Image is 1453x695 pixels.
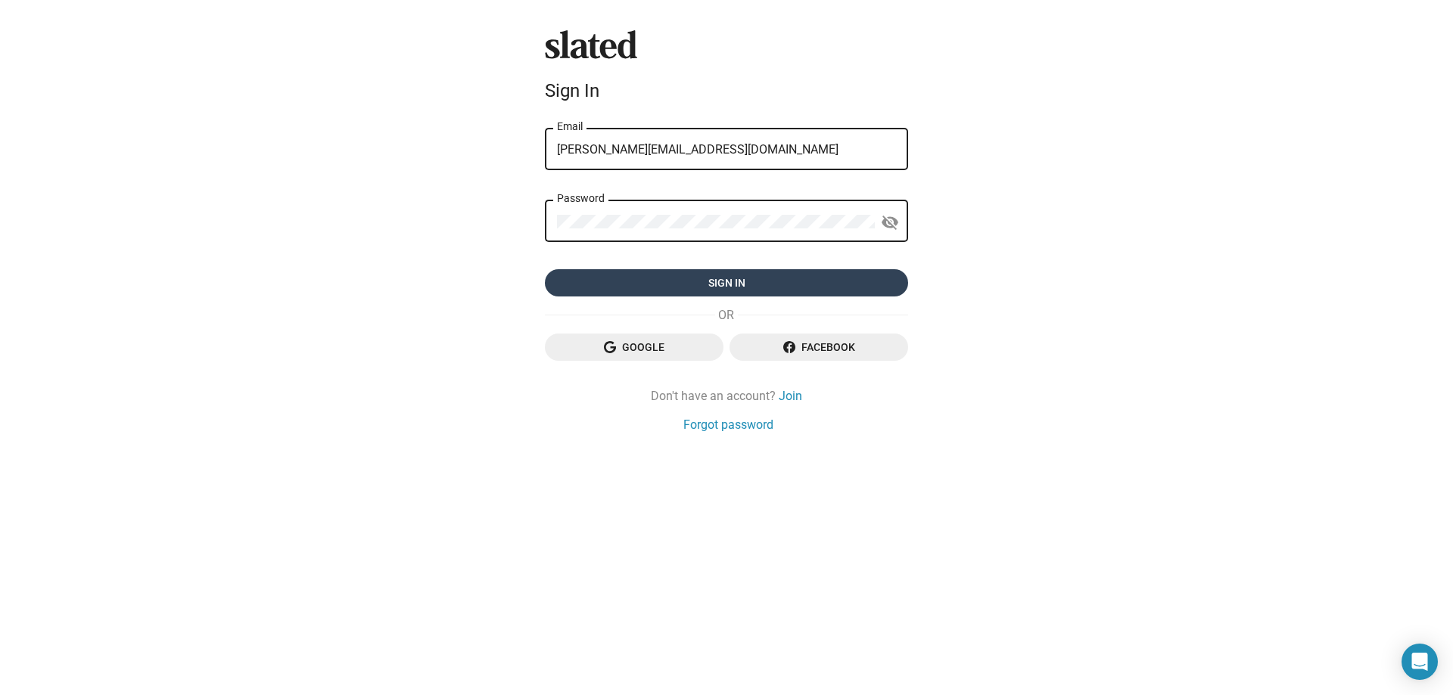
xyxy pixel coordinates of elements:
[545,388,908,404] div: Don't have an account?
[1402,644,1438,680] div: Open Intercom Messenger
[557,269,896,296] span: Sign in
[779,388,802,404] a: Join
[881,211,899,234] mat-icon: visibility_off
[557,334,711,361] span: Google
[730,334,908,361] button: Facebook
[545,80,908,101] div: Sign In
[742,334,896,361] span: Facebook
[545,30,908,107] sl-branding: Sign In
[545,334,723,361] button: Google
[875,207,905,237] button: Show password
[545,269,908,296] button: Sign in
[683,417,773,433] a: Forgot password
